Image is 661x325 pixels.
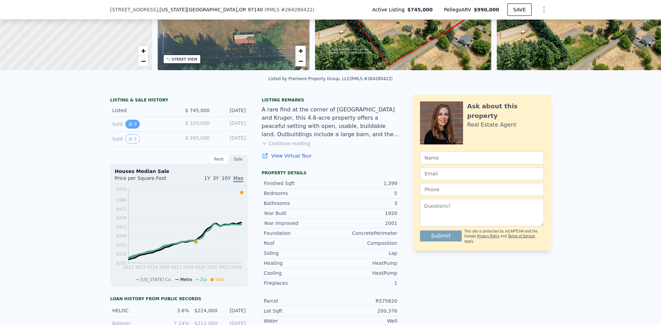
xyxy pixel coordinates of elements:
div: ( ) [264,6,314,13]
div: This site is protected by reCAPTCHA and the Google and apply. [464,229,544,244]
span: RMLS [266,7,280,12]
div: [DATE] [215,134,246,143]
div: Ask about this property [467,101,544,121]
span: [STREET_ADDRESS] [110,6,158,13]
tspan: 2012 [123,265,134,270]
tspan: $101 [116,261,127,266]
div: Parcel [264,297,330,304]
button: Submit [420,230,462,241]
span: + [298,46,303,55]
span: 10Y [222,175,231,181]
div: 200,376 [330,307,397,314]
span: [US_STATE] Co. [140,277,172,282]
div: Property details [262,170,399,176]
div: $224,000 [193,307,217,314]
a: Zoom out [138,56,148,66]
tspan: 2020 [195,265,206,270]
a: Zoom in [138,46,148,56]
span: + [141,46,145,55]
div: 1 [330,280,397,286]
tspan: $376 [116,216,127,220]
div: Year Built [264,210,330,217]
div: Rent [209,155,229,164]
div: HeatPump [330,260,397,267]
tspan: 2017 [171,265,182,270]
div: Bedrooms [264,190,330,197]
a: Zoom in [295,46,306,56]
div: Real Estate Agent [467,121,516,129]
div: Roof [264,240,330,247]
div: HELOC [112,307,161,314]
div: Composition [330,240,397,247]
button: View historical data [125,120,140,129]
div: Price per Square Foot [115,175,179,186]
tspan: 2023 [219,265,230,270]
tspan: $211 [116,243,127,248]
tspan: $156 [116,252,127,257]
div: 3.6% [165,307,189,314]
span: Pellego ARV [444,6,474,13]
span: Metro [180,277,192,282]
div: Siding [264,250,330,257]
div: Lot Sqft [264,307,330,314]
tspan: 2024 [231,265,241,270]
div: HeatPump [330,270,397,277]
div: 5 [330,190,397,197]
div: Listed by Premiere Property Group, LLC (RMLS #264280422) [268,76,392,81]
tspan: 2013 [135,265,146,270]
button: Continue reading [262,140,310,147]
span: $990,000 [474,7,499,12]
tspan: 2022 [207,265,218,270]
tspan: $431 [116,207,127,212]
div: Sale [229,155,248,164]
span: Zip [200,277,207,282]
div: [DATE] [215,107,246,114]
a: View Virtual Tour [262,152,399,159]
tspan: $553 [116,187,127,192]
a: Terms of Service [508,234,535,238]
input: Phone [420,183,544,196]
div: [DATE] [222,307,246,314]
span: − [298,57,303,65]
div: Houses Median Sale [115,168,243,175]
div: [DATE] [215,120,246,129]
div: 1,399 [330,180,397,187]
div: Heating [264,260,330,267]
div: Lap [330,250,397,257]
span: 3Y [213,175,219,181]
span: , [US_STATE][GEOGRAPHIC_DATA] [158,6,263,13]
span: $745,000 [407,6,433,13]
tspan: 2016 [159,265,170,270]
tspan: 2019 [183,265,193,270]
span: 1Y [204,175,210,181]
span: # 264280422 [281,7,313,12]
input: Name [420,151,544,164]
div: Water [264,317,330,324]
span: Sale [215,277,224,282]
div: Listing remarks [262,97,399,103]
div: Bathrooms [264,200,330,207]
div: Listed [112,107,174,114]
div: Finished Sqft [264,180,330,187]
div: Year Improved [264,220,330,227]
span: − [141,57,145,65]
span: Active Listing [372,6,407,13]
tspan: $486 [116,198,127,203]
tspan: $321 [116,225,127,229]
tspan: $266 [116,234,127,238]
div: Foundation [264,230,330,237]
div: Well [330,317,397,324]
div: STREET VIEW [172,57,198,62]
div: 2001 [330,220,397,227]
div: A rare find at the corner of [GEOGRAPHIC_DATA] and Kruger, this 4.6-acre property offers a peacef... [262,106,399,139]
div: Cooling [264,270,330,277]
div: Sold [112,134,174,143]
tspan: 2014 [147,265,158,270]
div: Loan history from public records [110,296,248,302]
button: View historical data [125,134,140,143]
div: ConcretePerimeter [330,230,397,237]
span: Max [233,175,243,182]
div: Sold [112,120,174,129]
a: Privacy Policy [477,234,500,238]
button: Show Options [537,3,551,17]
